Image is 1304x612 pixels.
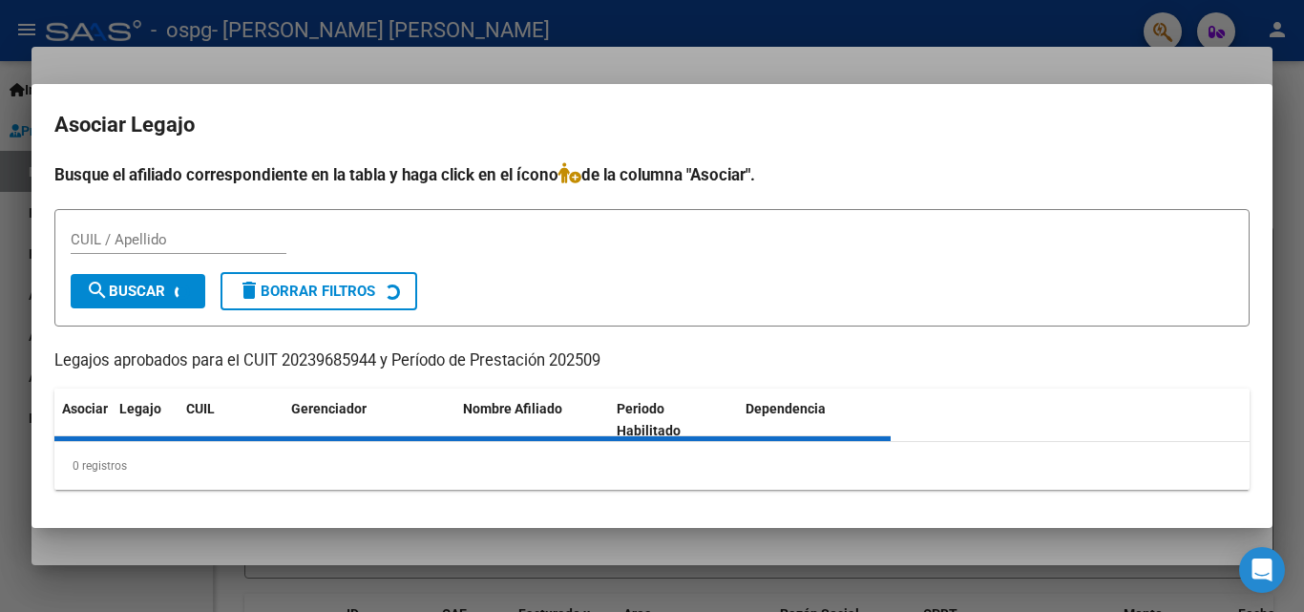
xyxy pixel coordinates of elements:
mat-icon: search [86,279,109,302]
div: Open Intercom Messenger [1239,547,1285,593]
datatable-header-cell: Legajo [112,389,179,452]
span: Gerenciador [291,401,367,416]
span: Asociar [62,401,108,416]
span: Periodo Habilitado [617,401,681,438]
datatable-header-cell: CUIL [179,389,284,452]
h2: Asociar Legajo [54,107,1250,143]
p: Legajos aprobados para el CUIT 20239685944 y Período de Prestación 202509 [54,349,1250,373]
mat-icon: delete [238,279,261,302]
datatable-header-cell: Gerenciador [284,389,455,452]
datatable-header-cell: Dependencia [738,389,892,452]
h4: Busque el afiliado correspondiente en la tabla y haga click en el ícono de la columna "Asociar". [54,162,1250,187]
datatable-header-cell: Asociar [54,389,112,452]
datatable-header-cell: Periodo Habilitado [609,389,738,452]
button: Borrar Filtros [221,272,417,310]
span: Nombre Afiliado [463,401,562,416]
span: Borrar Filtros [238,283,375,300]
div: 0 registros [54,442,1250,490]
button: Buscar [71,274,205,308]
span: Legajo [119,401,161,416]
span: Buscar [86,283,165,300]
datatable-header-cell: Nombre Afiliado [455,389,609,452]
span: Dependencia [746,401,826,416]
span: CUIL [186,401,215,416]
